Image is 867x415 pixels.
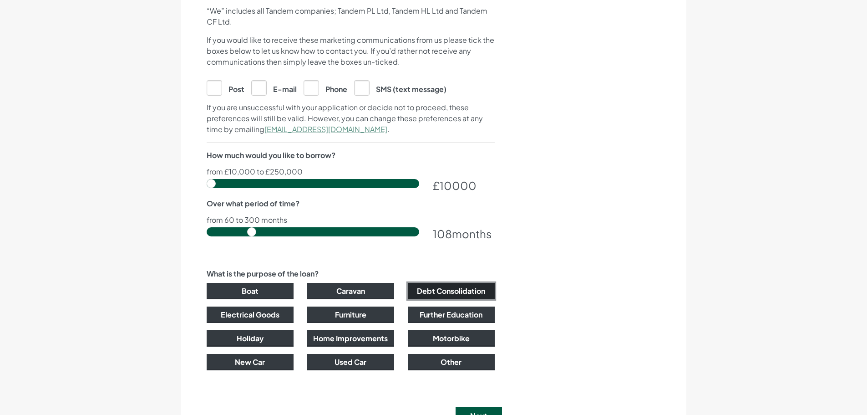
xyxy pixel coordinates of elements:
button: Electrical Goods [207,307,294,323]
button: Caravan [307,283,394,299]
p: from £10,000 to £250,000 [207,168,495,175]
label: Post [207,80,244,95]
span: 108 [433,227,452,241]
span: 10000 [440,179,477,192]
label: E-mail [251,80,297,95]
button: Further Education [408,307,495,323]
button: Home Improvements [307,330,394,347]
p: from 60 to 300 months [207,216,495,224]
button: Other [408,354,495,370]
div: months [433,225,495,242]
label: Over what period of time? [207,198,299,209]
button: Used Car [307,354,394,370]
div: £ [433,177,495,194]
button: Holiday [207,330,294,347]
label: How much would you like to borrow? [207,150,335,161]
button: Motorbike [408,330,495,347]
label: What is the purpose of the loan? [207,268,319,279]
p: If you are unsuccessful with your application or decide not to proceed, these preferences will st... [207,102,495,135]
button: New Car [207,354,294,370]
label: SMS (text message) [354,80,446,95]
p: “We” includes all Tandem companies; Tandem PL Ltd, Tandem HL Ltd and Tandem CF Ltd. [207,5,495,27]
button: Debt Consolidation [408,283,495,299]
label: Phone [304,80,347,95]
button: Boat [207,283,294,299]
button: Furniture [307,307,394,323]
a: [EMAIL_ADDRESS][DOMAIN_NAME] [264,124,387,134]
p: If you would like to receive these marketing communications from us please tick the boxes below t... [207,35,495,67]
